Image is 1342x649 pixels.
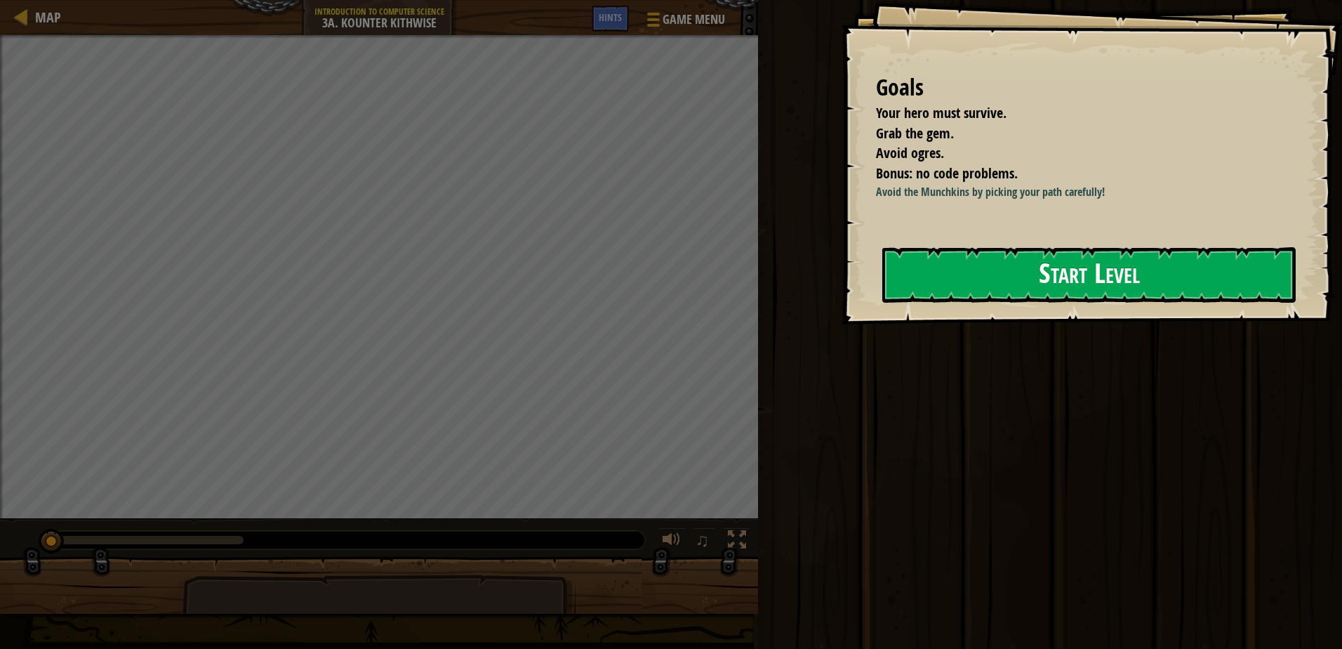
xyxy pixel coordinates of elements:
[858,143,1289,164] li: Avoid ogres.
[876,184,1303,200] p: Avoid the Munchkins by picking your path carefully!
[876,164,1018,183] span: Bonus: no code problems.
[28,8,61,27] a: Map
[882,247,1296,303] button: Start Level
[876,124,954,143] span: Grab the gem.
[663,11,725,29] span: Game Menu
[636,6,733,39] button: Game Menu
[723,527,751,556] button: Toggle fullscreen
[858,164,1289,184] li: Bonus: no code problems.
[693,527,717,556] button: ♫
[858,124,1289,144] li: Grab the gem.
[876,143,944,162] span: Avoid ogres.
[858,103,1289,124] li: Your hero must survive.
[696,530,710,551] span: ♫
[599,11,622,24] span: Hints
[35,8,61,27] span: Map
[876,103,1006,122] span: Your hero must survive.
[876,72,1293,104] div: Goals
[658,527,686,556] button: Adjust volume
